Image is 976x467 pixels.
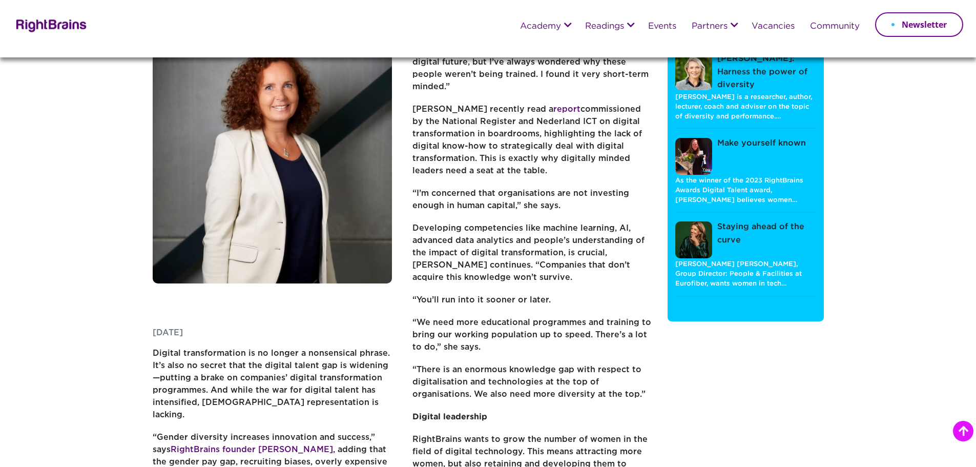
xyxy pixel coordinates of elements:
a: Newsletter [875,12,963,37]
a: Vacancies [752,22,795,31]
a: Events [648,22,676,31]
a: report [553,106,580,113]
p: “Not everyone has the competencies to succeed in the digital future, but I’ve always wondered why... [412,44,652,104]
a: Community [810,22,860,31]
p: [PERSON_NAME] [PERSON_NAME], Group Director: People & Facilities at Eurofiber, wants women in tech… [675,259,816,289]
p: Digital transformation is no longer a nonsensical phrase. It’s also no secret that the digital ta... [153,348,392,432]
strong: Digital leadership [412,413,487,421]
p: “There is an enormous knowledge gap with respect to digitalisation and technologies at the top of... [412,364,652,411]
p: “You’ll run into it sooner or later. [412,294,652,317]
a: RightBrains founder [PERSON_NAME] [171,446,333,454]
p: “We need more educational programmes and training to bring our working population up to speed. Th... [412,317,652,364]
p: [PERSON_NAME] is a researcher, author, lecturer, coach and adviser on the topic of diversity and ... [675,92,816,122]
p: “I’m concerned that organisations are not investing enough in human capital,” she says. [412,188,652,222]
a: Partners [692,22,728,31]
p: Developing competencies like machine learning, AI, advanced data analytics and people’s understan... [412,222,652,294]
p: As the winner of the 2023 RightBrains Awards Digital Talent award, [PERSON_NAME] believes women… [675,175,816,206]
a: Staying ahead of the curve [675,220,816,259]
img: Rightbrains [13,17,87,32]
a: Academy [520,22,561,31]
p: [PERSON_NAME] recently read a commissioned by the National Register and Nederland ICT on digital ... [412,104,652,188]
p: [DATE] [153,327,392,348]
a: Readings [585,22,624,31]
a: [PERSON_NAME]: Harness the power of diversity [675,52,816,92]
a: Make yourself known [675,137,806,175]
